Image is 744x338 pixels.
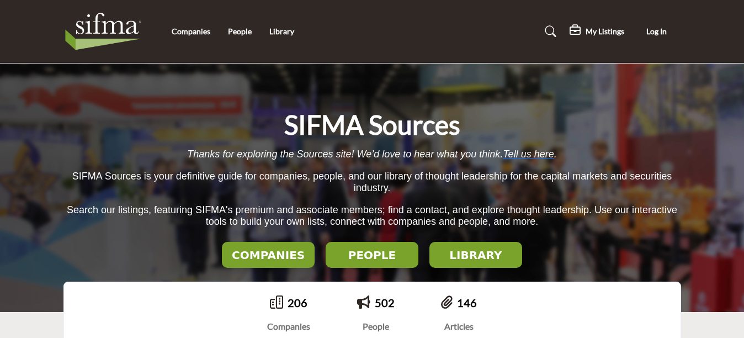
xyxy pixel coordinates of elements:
[329,249,415,262] h2: PEOPLE
[586,27,624,36] h5: My Listings
[633,22,681,42] button: Log In
[284,108,460,142] h1: SIFMA Sources
[172,27,210,36] a: Companies
[570,25,624,38] div: My Listings
[457,296,477,309] a: 146
[222,242,315,268] button: COMPANIES
[441,320,477,333] div: Articles
[72,171,672,193] span: SIFMA Sources is your definitive guide for companies, people, and our library of thought leadersh...
[429,242,522,268] button: LIBRARY
[187,149,556,160] span: Thanks for exploring the Sources site! We’d love to hear what you think. .
[326,242,418,268] button: PEOPLE
[228,27,252,36] a: People
[67,204,677,227] span: Search our listings, featuring SIFMA's premium and associate members; find a contact, and explore...
[534,23,564,40] a: Search
[433,249,519,262] h2: LIBRARY
[375,296,395,309] a: 502
[267,320,310,333] div: Companies
[503,149,554,160] a: Tell us here
[269,27,294,36] a: Library
[288,296,307,309] a: 206
[63,9,149,54] img: Site Logo
[357,320,395,333] div: People
[646,27,667,36] span: Log In
[225,249,311,262] h2: COMPANIES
